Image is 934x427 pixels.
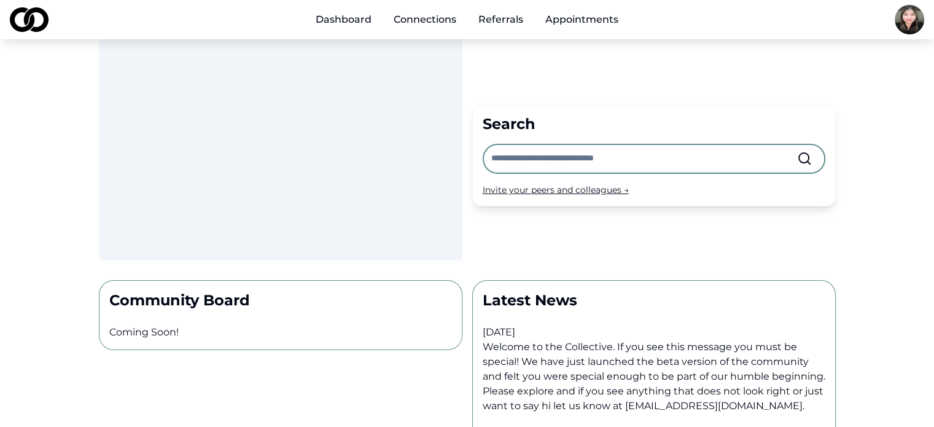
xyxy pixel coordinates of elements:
[10,7,49,32] img: logo
[109,325,452,340] p: Coming Soon!
[483,114,825,134] div: Search
[109,291,452,310] p: Community Board
[469,7,533,32] a: Referrals
[483,291,825,310] p: Latest News
[306,7,381,32] a: Dashboard
[384,7,466,32] a: Connections
[306,7,628,32] nav: Main
[535,7,628,32] a: Appointments
[483,184,825,196] div: Invite your peers and colleagues →
[895,5,924,34] img: c5a994b8-1df4-4c55-a0c5-fff68abd3c00-Kim%20Headshot-profile_picture.jpg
